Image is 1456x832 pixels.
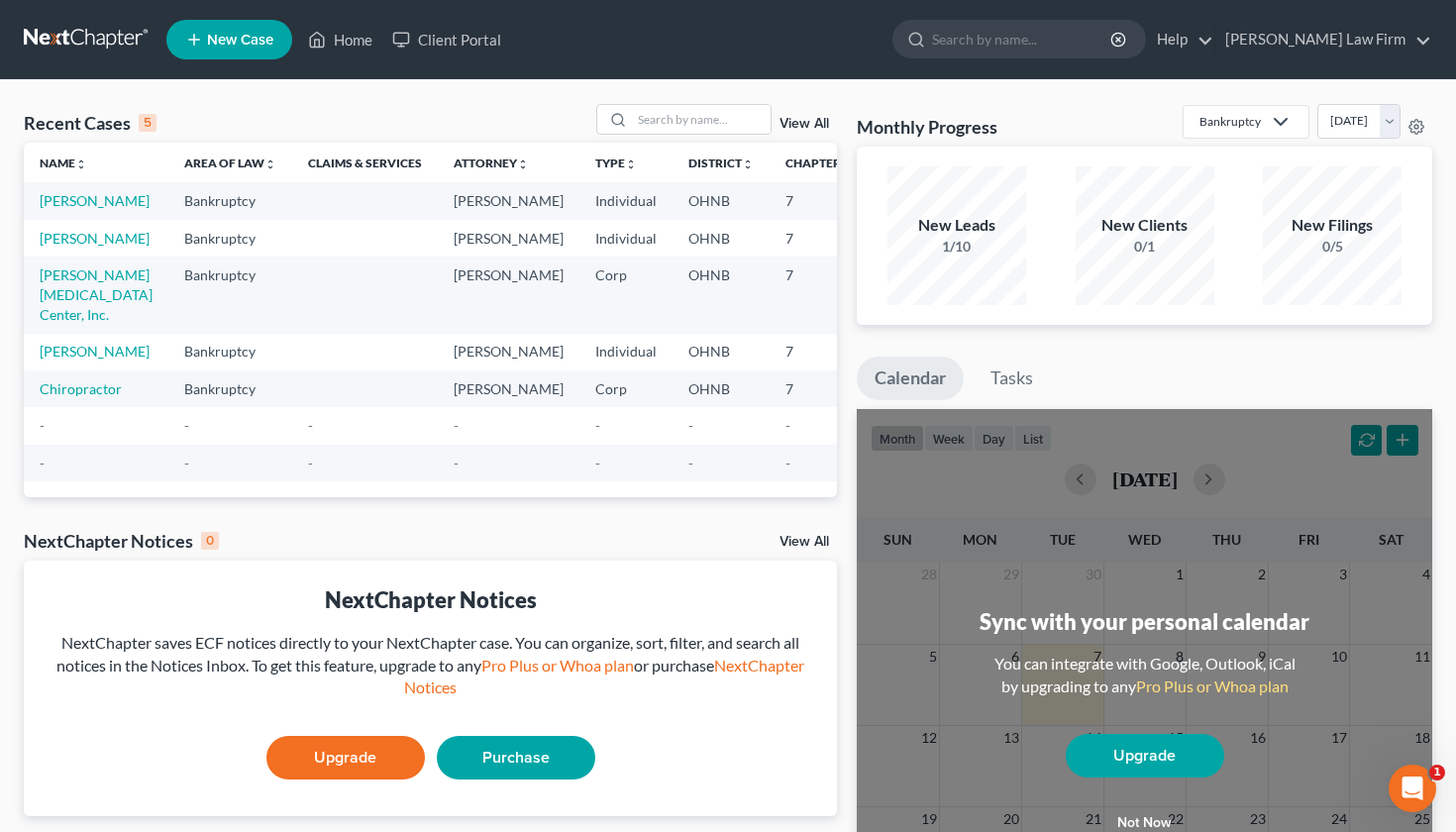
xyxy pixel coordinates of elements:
[40,266,153,323] a: [PERSON_NAME] [MEDICAL_DATA] Center, Inc.
[887,214,1026,237] div: New Leads
[75,158,87,170] i: unfold_more
[201,532,219,550] div: 0
[770,220,869,257] td: 7
[673,370,770,407] td: OHNB
[857,357,964,400] a: Calendar
[579,370,673,407] td: Corp
[1263,214,1402,237] div: New Filings
[40,192,150,209] a: [PERSON_NAME]
[184,156,276,170] a: Area of Lawunfold_more
[987,653,1303,698] div: You can integrate with Google, Outlook, iCal by upgrading to any
[40,380,122,397] a: Chiropractor
[857,115,997,139] h3: Monthly Progress
[481,656,634,675] a: Pro Plus or Whoa plan
[168,220,292,257] td: Bankruptcy
[1076,237,1214,257] div: 0/1
[1147,22,1213,57] a: Help
[780,535,829,549] a: View All
[454,455,459,471] span: -
[517,158,529,170] i: unfold_more
[1389,765,1436,812] iframe: Intercom live chat
[742,158,754,170] i: unfold_more
[785,455,790,471] span: -
[1136,676,1289,695] a: Pro Plus or Whoa plan
[40,156,87,170] a: Nameunfold_more
[292,143,438,182] th: Claims & Services
[438,334,579,370] td: [PERSON_NAME]
[40,632,821,700] div: NextChapter saves ECF notices directly to your NextChapter case. You can organize, sort, filter, ...
[24,529,219,553] div: NextChapter Notices
[308,417,313,434] span: -
[770,334,869,370] td: 7
[308,455,313,471] span: -
[780,117,829,131] a: View All
[932,21,1113,57] input: Search by name...
[168,370,292,407] td: Bankruptcy
[688,156,754,170] a: Districtunfold_more
[139,114,156,132] div: 5
[673,257,770,333] td: OHNB
[40,455,45,471] span: -
[973,357,1051,400] a: Tasks
[24,111,156,135] div: Recent Cases
[438,182,579,219] td: [PERSON_NAME]
[625,158,637,170] i: unfold_more
[264,158,276,170] i: unfold_more
[1066,734,1224,778] a: Upgrade
[980,606,1309,637] div: Sync with your personal calendar
[579,257,673,333] td: Corp
[770,257,869,333] td: 7
[1076,214,1214,237] div: New Clients
[770,370,869,407] td: 7
[184,455,189,471] span: -
[688,455,693,471] span: -
[673,334,770,370] td: OHNB
[437,736,595,780] a: Purchase
[1199,113,1261,130] div: Bankruptcy
[1429,765,1445,780] span: 1
[438,220,579,257] td: [PERSON_NAME]
[454,156,529,170] a: Attorneyunfold_more
[770,182,869,219] td: 7
[887,237,1026,257] div: 1/10
[298,22,382,57] a: Home
[579,220,673,257] td: Individual
[168,334,292,370] td: Bankruptcy
[266,736,425,780] a: Upgrade
[40,584,821,615] div: NextChapter Notices
[595,156,637,170] a: Typeunfold_more
[168,257,292,333] td: Bankruptcy
[40,343,150,360] a: [PERSON_NAME]
[40,417,45,434] span: -
[438,370,579,407] td: [PERSON_NAME]
[382,22,511,57] a: Client Portal
[40,230,150,247] a: [PERSON_NAME]
[438,257,579,333] td: [PERSON_NAME]
[579,182,673,219] td: Individual
[454,417,459,434] span: -
[579,334,673,370] td: Individual
[785,417,790,434] span: -
[632,105,771,134] input: Search by name...
[688,417,693,434] span: -
[1215,22,1431,57] a: [PERSON_NAME] Law Firm
[168,182,292,219] td: Bankruptcy
[207,33,273,48] span: New Case
[184,417,189,434] span: -
[673,220,770,257] td: OHNB
[595,417,600,434] span: -
[785,156,853,170] a: Chapterunfold_more
[595,455,600,471] span: -
[1263,237,1402,257] div: 0/5
[673,182,770,219] td: OHNB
